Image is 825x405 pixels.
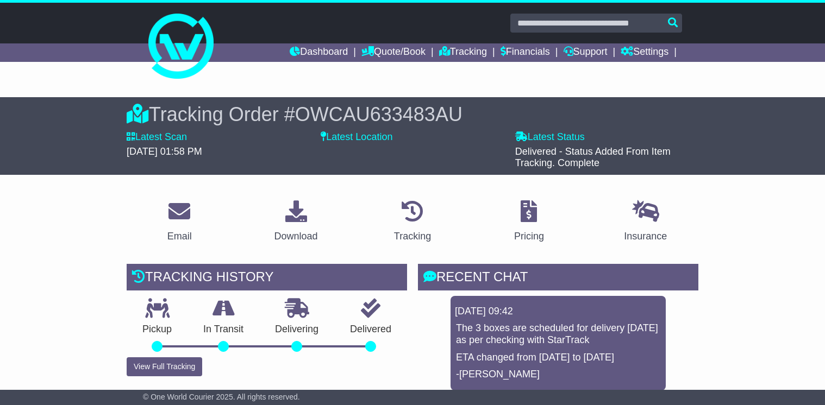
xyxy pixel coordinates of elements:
[418,264,698,293] div: RECENT CHAT
[127,264,407,293] div: Tracking history
[624,229,667,244] div: Insurance
[507,197,551,248] a: Pricing
[290,43,348,62] a: Dashboard
[564,43,608,62] a: Support
[515,146,671,169] span: Delivered - Status Added From Item Tracking. Complete
[515,131,585,143] label: Latest Status
[127,146,202,157] span: [DATE] 01:58 PM
[259,324,334,336] p: Delivering
[274,229,318,244] div: Download
[456,352,660,364] p: ETA changed from [DATE] to [DATE]
[501,43,550,62] a: Financials
[167,229,192,244] div: Email
[321,131,392,143] label: Latest Location
[127,357,202,376] button: View Full Tracking
[456,369,660,381] p: -[PERSON_NAME]
[127,324,187,336] p: Pickup
[127,131,187,143] label: Latest Scan
[439,43,487,62] a: Tracking
[361,43,426,62] a: Quote/Book
[621,43,668,62] a: Settings
[387,197,438,248] a: Tracking
[160,197,199,248] a: Email
[394,229,431,244] div: Tracking
[295,103,462,125] span: OWCAU633483AU
[187,324,259,336] p: In Transit
[514,229,544,244] div: Pricing
[456,322,660,346] p: The 3 boxes are scheduled for delivery [DATE] as per checking with StarTrack
[334,324,407,336] p: Delivered
[455,306,661,318] div: [DATE] 09:42
[617,197,674,248] a: Insurance
[267,197,325,248] a: Download
[143,393,300,401] span: © One World Courier 2025. All rights reserved.
[127,103,698,126] div: Tracking Order #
